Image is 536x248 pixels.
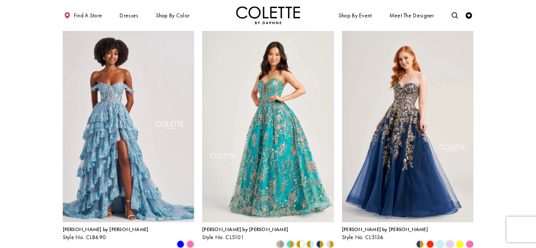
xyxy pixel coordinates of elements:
span: Shop by color [156,12,189,19]
i: Turquoise/Gold [286,240,294,248]
span: [PERSON_NAME] by [PERSON_NAME] [342,226,428,233]
a: Check Wishlist [464,6,474,24]
span: Style No. CL8690 [63,234,106,241]
span: Meet the designer [389,12,434,19]
a: Visit Colette by Daphne Style No. CL5101 Page [202,31,334,222]
span: Shop by color [154,6,191,24]
span: Shop By Event [337,6,373,24]
span: Dresses [119,12,138,19]
span: Find a store [74,12,103,19]
i: Gold/Pewter [276,240,284,248]
a: Visit Home Page [236,6,300,24]
i: Pink [186,240,194,248]
i: Light Blue [436,240,444,248]
div: Colette by Daphne Style No. CL5101 [202,227,288,240]
span: Shop By Event [339,12,372,19]
i: Blue [177,240,184,248]
i: Navy Blue/Gold [416,240,424,248]
a: Toggle search [450,6,460,24]
i: Gold/White [296,240,304,248]
i: Lilac/Gold [326,240,334,248]
div: Colette by Daphne Style No. CL5136 [342,227,428,240]
span: [PERSON_NAME] by [PERSON_NAME] [63,226,149,233]
a: Visit Colette by Daphne Style No. CL8690 Page [63,31,194,222]
i: Scarlet [426,240,433,248]
i: Yellow [456,240,464,248]
div: Colette by Daphne Style No. CL8690 [63,227,149,240]
span: Style No. CL5136 [342,234,384,241]
a: Meet the designer [388,6,436,24]
span: Dresses [118,6,140,24]
i: Navy/Gold [316,240,324,248]
img: Colette by Daphne [236,6,300,24]
span: Style No. CL5101 [202,234,244,241]
i: Light Blue/Gold [306,240,314,248]
a: Find a store [63,6,104,24]
a: Visit Colette by Daphne Style No. CL5136 Page [342,31,474,222]
i: Lilac [446,240,453,248]
i: Pink [466,240,473,248]
span: [PERSON_NAME] by [PERSON_NAME] [202,226,288,233]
